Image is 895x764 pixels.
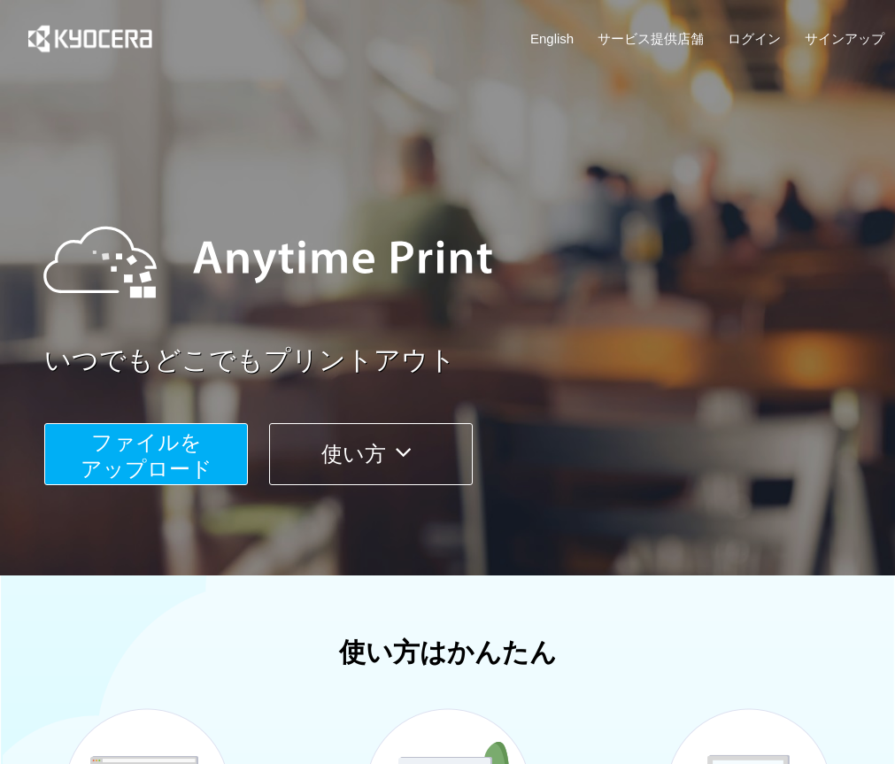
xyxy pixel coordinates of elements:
a: サービス提供店舗 [598,29,704,48]
button: 使い方 [269,423,473,485]
a: サインアップ [805,29,884,48]
button: ファイルを​​アップロード [44,423,248,485]
a: ログイン [728,29,781,48]
a: いつでもどこでもプリントアウト [44,342,895,380]
span: ファイルを ​​アップロード [81,430,212,481]
a: English [530,29,574,48]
